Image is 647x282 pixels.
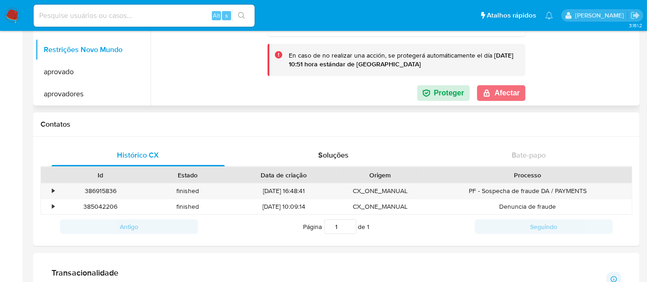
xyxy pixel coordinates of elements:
div: finished [144,199,231,214]
span: s [225,11,228,20]
input: Pesquise usuários ou casos... [34,10,255,22]
span: Atalhos rápidos [487,11,536,20]
div: Denuncia de fraude [424,199,632,214]
div: • [52,187,54,195]
div: Data de criação [238,170,330,180]
div: • [52,202,54,211]
div: 386915836 [57,183,144,199]
button: Antigo [60,219,198,234]
span: 3.161.2 [629,22,642,29]
h1: Contatos [41,120,632,129]
div: CX_ONE_MANUAL [337,199,424,214]
span: Histórico CX [117,150,159,160]
div: Estado [151,170,225,180]
span: Bate-papo [512,150,546,160]
button: Seguindo [475,219,613,234]
div: Id [64,170,138,180]
button: Restrições Novo Mundo [35,39,151,61]
div: PF - Sospecha de fraude DA / PAYMENTS [424,183,632,199]
p: alexandra.macedo@mercadolivre.com [575,11,627,20]
div: finished [144,183,231,199]
div: 385042206 [57,199,144,214]
div: Origem [343,170,417,180]
button: aprovadores [35,83,151,105]
a: Notificações [545,12,553,19]
div: Processo [430,170,625,180]
div: [DATE] 10:09:14 [231,199,337,214]
div: CX_ONE_MANUAL [337,183,424,199]
div: [DATE] 16:48:41 [231,183,337,199]
span: Página de [303,219,370,234]
span: Soluções [318,150,349,160]
span: Alt [213,11,220,20]
span: 1 [367,222,370,231]
button: aprovado [35,61,151,83]
button: search-icon [232,9,251,22]
a: Sair [630,11,640,20]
